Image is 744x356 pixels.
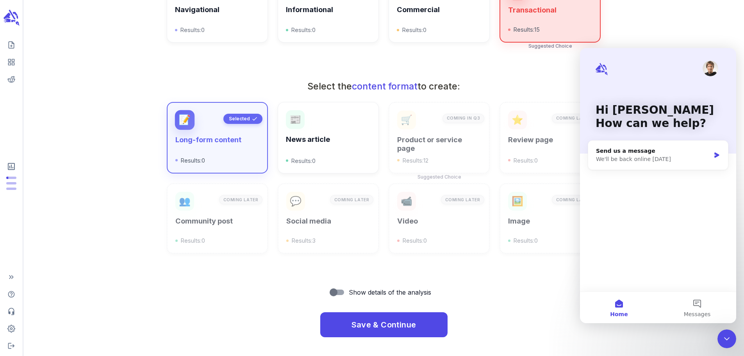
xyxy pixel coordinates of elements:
[6,177,16,179] span: Posts: 1 of 5 monthly posts used
[352,81,417,92] span: content format
[556,115,591,122] p: Coming Later
[289,115,301,124] p: 📰
[286,25,370,34] p: Results: 0
[556,197,591,203] p: Coming Later
[401,115,412,125] p: 🛒
[397,136,481,153] h6: Product or service page
[179,115,191,125] p: 📝
[3,270,20,284] span: Expand Sidebar
[3,304,20,318] span: Contact Support
[175,156,259,165] p: Results: 0
[175,5,259,14] h6: Navigational
[175,136,259,144] h6: Long-form content
[508,25,592,34] p: Results: 15
[401,197,412,206] p: 📹
[512,115,523,125] p: ⭐
[6,188,16,190] span: Input Tokens: 0 of 400,000 monthly tokens used. These limits are based on the last model you used...
[3,287,20,301] span: Help Center
[175,217,259,225] h6: Community post
[3,322,20,336] span: Adjust your account settings
[397,156,481,165] p: Results: 12
[3,159,20,174] span: View Subscription & Usage
[320,312,448,337] button: Save & Continue
[175,25,259,34] p: Results: 0
[397,5,481,14] h6: Commercial
[580,48,736,323] iframe: Intercom live chat
[349,288,431,297] span: Show details of the analysis
[286,236,370,245] p: Results: 3
[3,55,20,69] span: View your content dashboard
[6,182,16,184] span: Output Tokens: 0 of 80,000 monthly tokens used. These limits are based on the last model you used...
[445,197,480,203] p: Coming Later
[508,6,592,14] h6: Transactional
[397,25,481,34] p: Results: 0
[508,236,592,245] p: Results: 0
[447,115,480,122] p: Coming in Q3
[3,72,20,86] span: View your Reddit Intelligence add-on dashboard
[351,318,416,332] span: Save & Continue
[512,197,523,206] p: 🖼️
[508,136,592,144] h6: Review page
[286,217,370,225] h6: Social media
[223,197,258,203] p: Coming Later
[290,197,302,206] p: 💬
[717,329,736,348] iframe: Intercom live chat
[508,156,592,165] p: Results: 0
[334,197,369,203] p: Coming Later
[286,135,370,144] h6: News article
[397,217,481,225] h6: Video
[3,339,20,353] span: Logout
[175,236,259,245] p: Results: 0
[286,5,370,14] h6: Informational
[397,236,481,245] p: Results: 0
[508,217,592,225] h6: Image
[3,38,20,52] span: Create new content
[286,156,370,165] p: Results: 0
[229,115,250,122] p: Selected
[260,80,507,93] h3: Select the to create:
[179,197,191,206] p: 👥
